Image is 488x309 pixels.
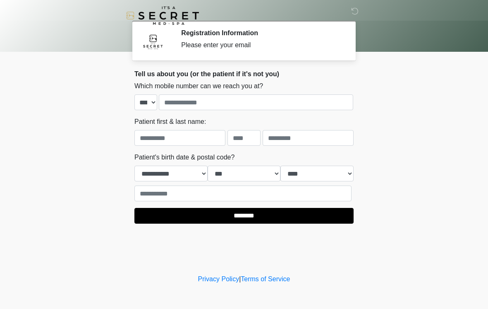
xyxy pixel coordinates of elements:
a: Terms of Service [241,275,290,282]
img: It's A Secret Med Spa Logo [126,6,199,25]
label: Patient first & last name: [134,117,206,127]
div: Please enter your email [181,40,341,50]
img: Agent Avatar [141,29,165,54]
a: Privacy Policy [198,275,239,282]
a: | [239,275,241,282]
h2: Tell us about you (or the patient if it's not you) [134,70,354,78]
label: Which mobile number can we reach you at? [134,81,263,91]
h2: Registration Information [181,29,341,37]
label: Patient's birth date & postal code? [134,152,234,162]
